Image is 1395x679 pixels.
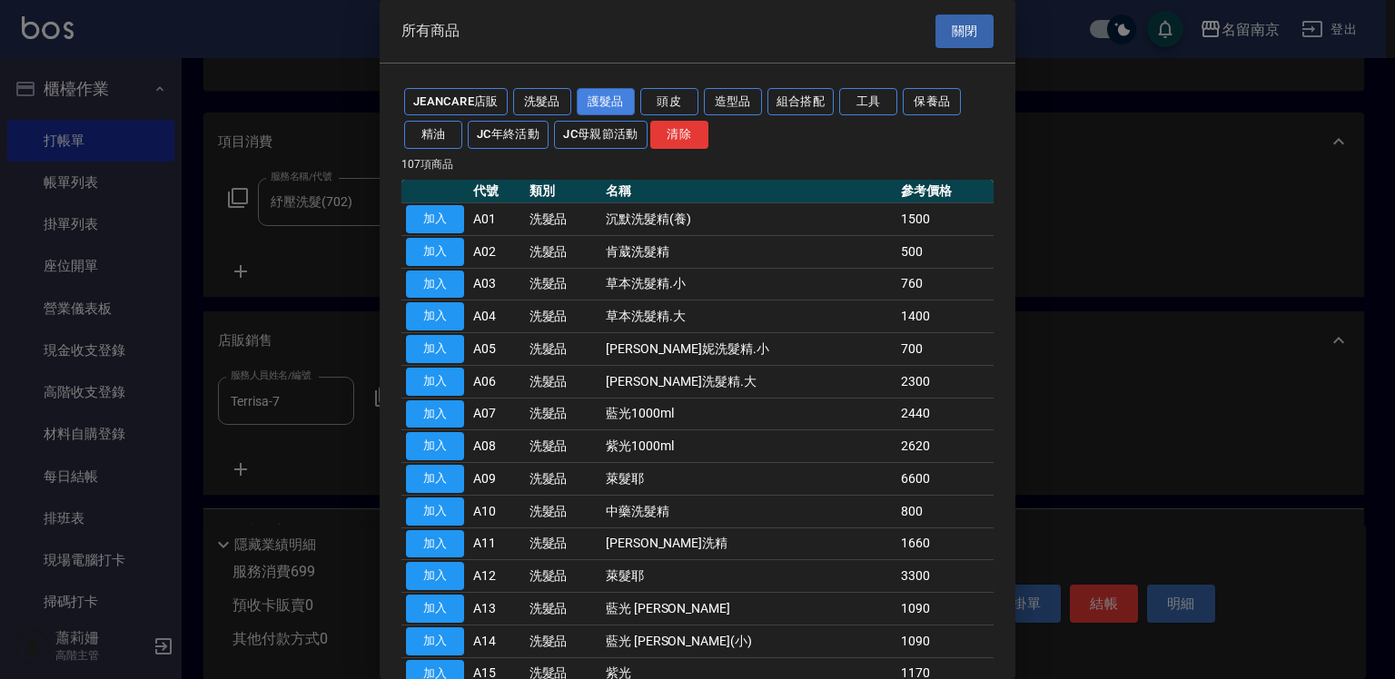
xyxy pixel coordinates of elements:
[406,368,464,396] button: 加入
[601,495,896,527] td: 中藥洗髮精
[601,560,896,593] td: 萊髮耶
[406,400,464,428] button: 加入
[468,121,549,149] button: JC年終活動
[896,235,994,268] td: 500
[839,88,897,116] button: 工具
[896,268,994,300] td: 760
[896,495,994,527] td: 800
[401,156,994,172] p: 107 項商品
[903,88,961,116] button: 保養品
[896,365,994,398] td: 2300
[767,88,835,116] button: 組合搭配
[406,530,464,558] button: 加入
[525,593,601,625] td: 洗髮品
[406,465,464,493] button: 加入
[896,203,994,236] td: 1500
[469,560,525,593] td: A12
[469,398,525,430] td: A07
[601,430,896,463] td: 紫光1000ml
[601,593,896,625] td: 藍光 [PERSON_NAME]
[406,432,464,460] button: 加入
[601,333,896,366] td: [PERSON_NAME]妮洗髮精.小
[601,180,896,203] th: 名稱
[406,562,464,590] button: 加入
[896,625,994,657] td: 1090
[469,365,525,398] td: A06
[896,300,994,333] td: 1400
[469,430,525,463] td: A08
[404,88,508,116] button: JeanCare店販
[525,495,601,527] td: 洗髮品
[525,180,601,203] th: 類別
[896,463,994,496] td: 6600
[896,430,994,463] td: 2620
[525,430,601,463] td: 洗髮品
[525,560,601,593] td: 洗髮品
[469,180,525,203] th: 代號
[469,268,525,300] td: A03
[525,203,601,236] td: 洗髮品
[525,333,601,366] td: 洗髮品
[601,463,896,496] td: 萊髮耶
[896,333,994,366] td: 700
[896,180,994,203] th: 參考價格
[601,365,896,398] td: [PERSON_NAME]洗髮精.大
[406,238,464,266] button: 加入
[601,203,896,236] td: 沉默洗髮精(養)
[469,203,525,236] td: A01
[401,22,460,40] span: 所有商品
[513,88,571,116] button: 洗髮品
[406,302,464,330] button: 加入
[896,593,994,625] td: 1090
[896,560,994,593] td: 3300
[554,121,648,149] button: JC母親節活動
[640,88,698,116] button: 頭皮
[469,625,525,657] td: A14
[601,300,896,333] td: 草本洗髮精.大
[704,88,762,116] button: 造型品
[896,527,994,560] td: 1660
[525,235,601,268] td: 洗髮品
[406,205,464,233] button: 加入
[601,398,896,430] td: 藍光1000ml
[525,625,601,657] td: 洗髮品
[469,527,525,560] td: A11
[525,463,601,496] td: 洗髮品
[525,268,601,300] td: 洗髮品
[406,335,464,363] button: 加入
[469,235,525,268] td: A02
[525,365,601,398] td: 洗髮品
[601,268,896,300] td: 草本洗髮精.小
[525,398,601,430] td: 洗髮品
[601,527,896,560] td: [PERSON_NAME]洗精
[469,333,525,366] td: A05
[935,15,994,48] button: 關閉
[469,593,525,625] td: A13
[469,300,525,333] td: A04
[525,527,601,560] td: 洗髮品
[406,627,464,655] button: 加入
[601,625,896,657] td: 藍光 [PERSON_NAME](小)
[469,495,525,527] td: A10
[406,271,464,299] button: 加入
[525,300,601,333] td: 洗髮品
[406,595,464,623] button: 加入
[650,121,708,149] button: 清除
[469,463,525,496] td: A09
[577,88,635,116] button: 護髮品
[406,497,464,526] button: 加入
[404,121,462,149] button: 精油
[896,398,994,430] td: 2440
[601,235,896,268] td: 肯葳洗髮精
